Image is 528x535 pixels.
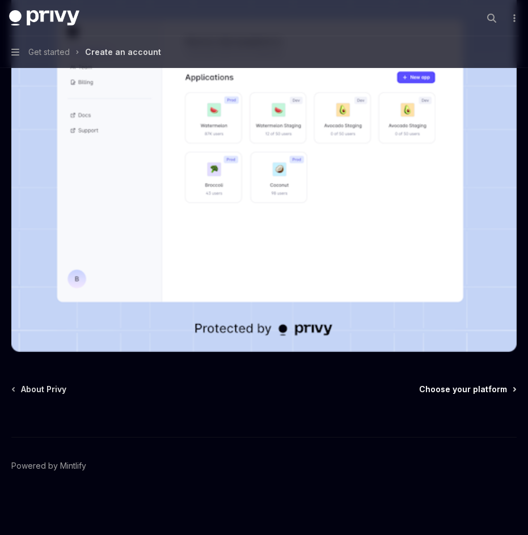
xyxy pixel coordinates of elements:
button: Open search [483,9,501,27]
span: Get started [28,45,70,59]
a: Choose your platform [419,384,516,395]
a: About Privy [12,384,66,395]
button: More actions [508,10,519,26]
span: Choose your platform [419,384,507,395]
span: About Privy [21,384,66,395]
a: Powered by Mintlify [11,460,86,472]
img: dark logo [9,10,79,26]
div: Create an account [85,45,161,59]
